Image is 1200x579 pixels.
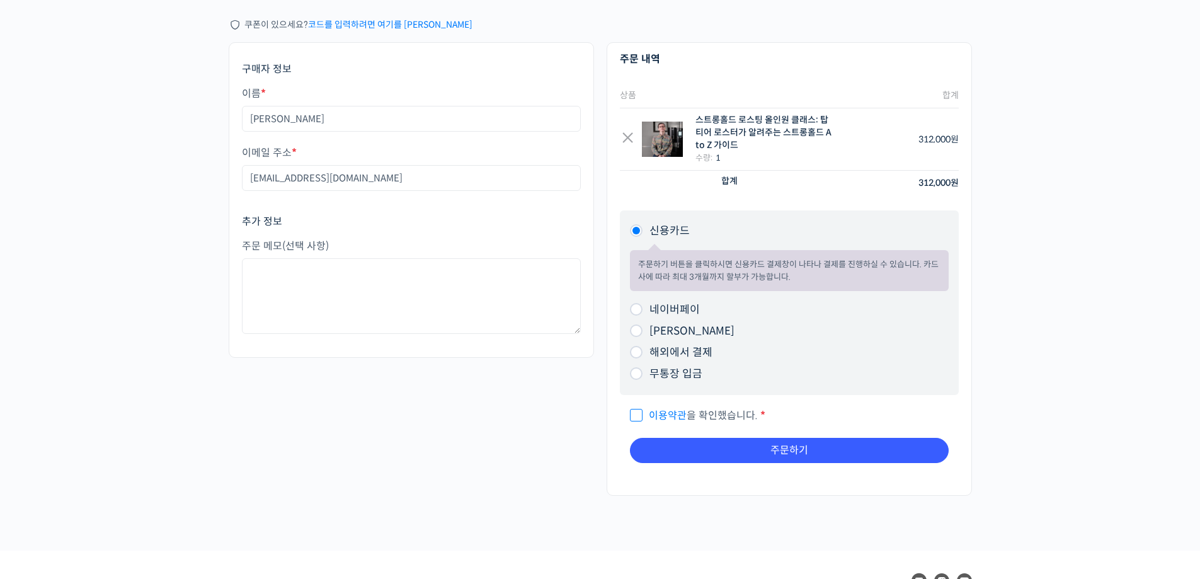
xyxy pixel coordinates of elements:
a: 이용약관 [649,409,687,422]
strong: 1 [716,152,721,163]
label: [PERSON_NAME] [649,324,734,338]
span: 설정 [195,418,210,428]
span: 을 확인했습니다. [630,409,758,422]
div: 수량: [695,151,833,164]
span: 원 [951,177,959,188]
label: 이메일 주소 [242,147,581,159]
span: 원 [951,134,959,145]
th: 합계 [840,83,958,108]
th: 상품 [620,83,840,108]
label: 네이버페이 [649,303,700,316]
label: 해외에서 결제 [649,346,712,359]
bdi: 312,000 [918,177,959,188]
abbr: 필수 [760,409,765,422]
a: 코드를 입력하려면 여기를 [PERSON_NAME] [308,19,472,30]
label: 이름 [242,88,581,100]
div: 쿠폰이 있으세요? [229,16,972,33]
h3: 주문 내역 [620,52,959,66]
a: 홈 [4,399,83,431]
a: Remove this item [620,132,636,147]
button: 주문하기 [630,438,949,463]
span: (선택 사항) [282,239,329,253]
input: username@domain.com [242,165,581,191]
div: 스트롱홀드 로스팅 올인원 클래스: 탑티어 로스터가 알려주는 스트롱홀드 A to Z 가이드 [695,114,833,151]
abbr: 필수 [292,146,297,159]
span: 홈 [40,418,47,428]
label: 무통장 입금 [649,367,702,381]
a: 설정 [163,399,242,431]
a: 대화 [83,399,163,431]
span: 대화 [115,419,130,429]
abbr: 필수 [261,87,266,100]
th: 합계 [620,171,840,195]
bdi: 312,000 [918,134,959,145]
h3: 구매자 정보 [242,62,581,76]
label: 주문 메모 [242,241,581,252]
h3: 추가 정보 [242,215,581,229]
label: 신용카드 [649,224,690,238]
p: 주문하기 버튼을 클릭하시면 신용카드 결제창이 나타나 결제를 진행하실 수 있습니다. 카드사에 따라 최대 3개월까지 할부가 가능합니다. [638,258,940,283]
